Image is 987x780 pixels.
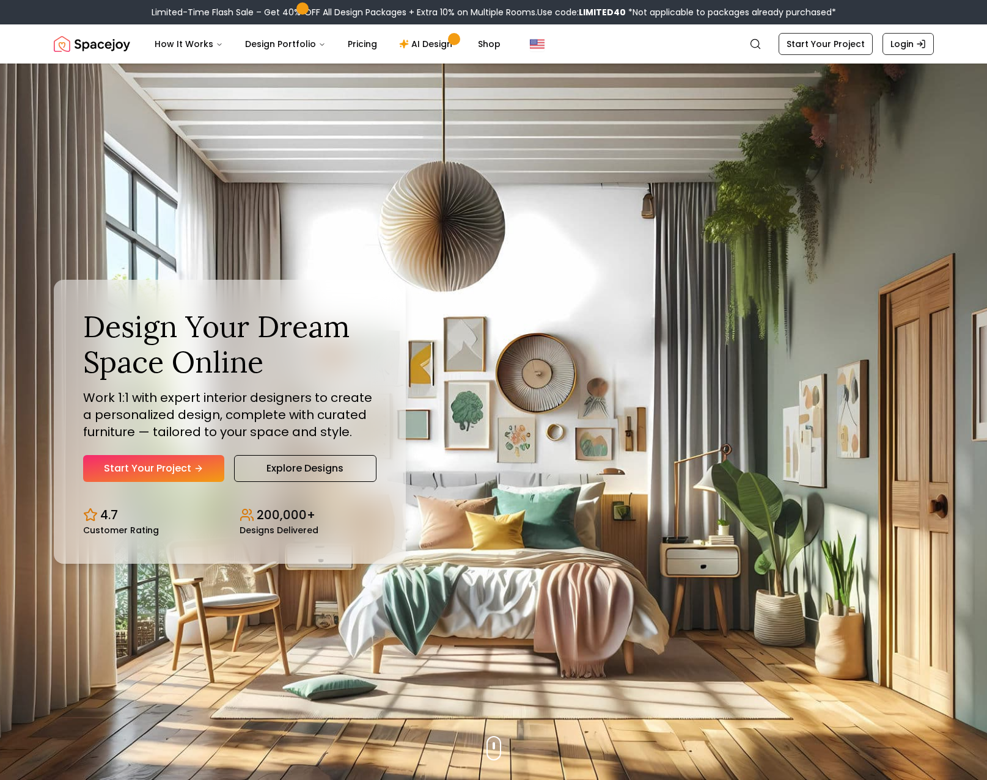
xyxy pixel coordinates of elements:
h1: Design Your Dream Space Online [83,309,376,379]
a: Login [882,33,934,55]
small: Customer Rating [83,526,159,534]
p: 200,000+ [257,506,315,523]
div: Limited-Time Flash Sale – Get 40% OFF All Design Packages + Extra 10% on Multiple Rooms. [152,6,836,18]
a: Explore Designs [234,455,376,482]
p: 4.7 [100,506,118,523]
img: United States [530,37,545,51]
small: Designs Delivered [240,526,318,534]
a: Shop [468,32,510,56]
a: Start Your Project [83,455,224,482]
a: AI Design [389,32,466,56]
span: Use code: [537,6,626,18]
div: Design stats [83,497,376,534]
a: Spacejoy [54,32,130,56]
a: Start Your Project [779,33,873,55]
button: How It Works [145,32,233,56]
button: Design Portfolio [235,32,336,56]
p: Work 1:1 with expert interior designers to create a personalized design, complete with curated fu... [83,389,376,440]
nav: Global [54,24,934,64]
a: Pricing [338,32,387,56]
img: Spacejoy Logo [54,32,130,56]
span: *Not applicable to packages already purchased* [626,6,836,18]
b: LIMITED40 [579,6,626,18]
nav: Main [145,32,510,56]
